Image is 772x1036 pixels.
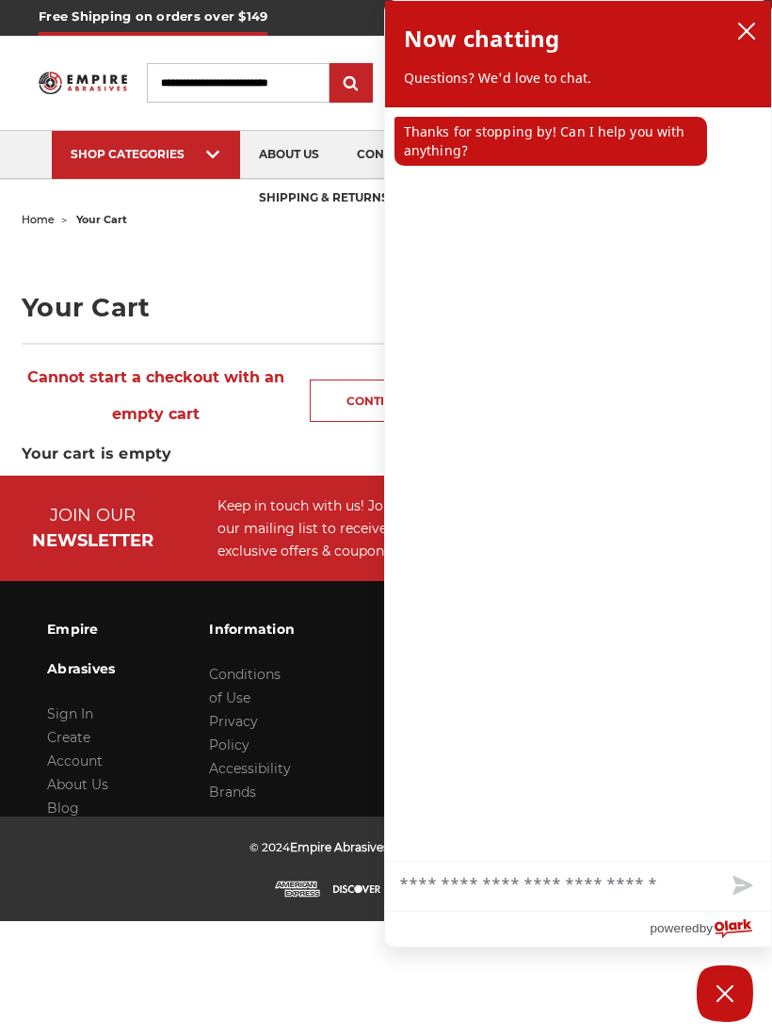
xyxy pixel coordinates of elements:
[240,131,338,179] a: about us
[22,213,55,226] a: home
[209,666,281,706] a: Conditions of Use
[700,916,713,940] span: by
[47,705,93,722] a: Sign In
[209,713,258,753] a: Privacy Policy
[310,380,515,422] a: Continue Shopping
[50,505,136,526] span: JOIN OUR
[209,609,295,649] h3: Information
[47,729,103,769] a: Create Account
[383,60,559,88] a: [PHONE_NUMBER]
[209,784,256,801] a: Brands
[76,213,127,226] span: your cart
[404,69,752,88] p: Questions? We'd love to chat.
[385,107,771,861] div: chat
[249,835,523,859] p: © 2024 | |
[404,20,559,57] h2: Now chatting
[732,17,762,45] button: close chatbox
[338,131,433,179] a: contact
[22,443,750,465] h3: Your cart is empty
[22,295,750,320] h1: Your Cart
[39,66,127,101] img: Empire Abrasives
[332,65,370,103] input: Submit
[240,175,408,223] a: shipping & returns
[650,916,699,940] span: powered
[71,147,221,161] div: SHOP CATEGORIES
[383,93,559,105] p: FOR QUESTIONS OR INQUIRIES
[290,840,389,854] span: Empire Abrasives
[32,530,153,551] span: NEWSLETTER
[22,359,290,432] span: Cannot start a checkout with an empty cart
[47,800,79,817] a: Blog
[394,117,707,166] p: Thanks for stopping by! Can I help you with anything?
[47,776,108,793] a: About Us
[711,862,771,911] button: Send message
[217,494,402,562] div: Keep in touch with us! Join our mailing list to receive exclusive offers & coupons.
[47,609,115,688] h3: Empire Abrasives
[209,760,291,777] a: Accessibility
[650,912,771,947] a: Powered by Olark
[697,965,753,1022] button: Close Chatbox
